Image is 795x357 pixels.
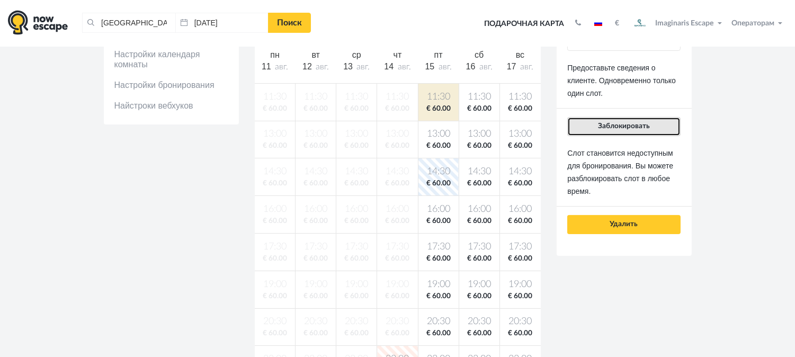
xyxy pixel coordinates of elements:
[421,254,457,264] span: € 60.00
[421,216,457,226] span: € 60.00
[343,62,353,71] span: 13
[627,13,727,34] button: Imaginaris Escape
[461,91,497,104] span: 11:30
[507,62,516,71] span: 17
[598,122,650,130] span: Заблокировать
[610,220,638,228] span: Удалить
[421,315,457,328] span: 20:30
[425,62,435,71] span: 15
[398,63,411,71] span: авг.
[421,278,457,291] span: 19:00
[461,141,497,151] span: € 60.00
[502,104,539,114] span: € 60.00
[479,63,493,71] span: авг.
[461,203,497,216] span: 16:00
[615,20,619,27] strong: €
[731,20,774,27] span: Операторам
[8,10,68,35] img: logo
[520,63,533,71] span: авг.
[502,141,539,151] span: € 60.00
[461,216,497,226] span: € 60.00
[439,63,452,71] span: авг.
[421,91,457,104] span: 11:30
[461,278,497,291] span: 19:00
[104,75,239,95] a: Настройки бронирования
[502,178,539,189] span: € 60.00
[461,328,497,338] span: € 60.00
[502,165,539,178] span: 14:30
[461,104,497,114] span: € 60.00
[502,91,539,104] span: 11:30
[461,128,497,141] span: 13:00
[461,240,497,254] span: 17:30
[502,291,539,301] span: € 60.00
[421,328,457,338] span: € 60.00
[262,62,271,71] span: 11
[421,165,457,178] span: 14:30
[729,18,787,29] button: Операторам
[475,50,484,59] span: сб
[461,254,497,264] span: € 60.00
[352,50,361,59] span: ср
[421,128,457,141] span: 13:00
[384,62,394,71] span: 14
[466,62,476,71] span: 16
[461,165,497,178] span: 14:30
[421,104,457,114] span: € 60.00
[270,50,280,59] span: пн
[434,50,443,59] span: пт
[421,240,457,254] span: 17:30
[421,203,457,216] span: 16:00
[502,315,539,328] span: 20:30
[356,63,370,71] span: авг.
[275,63,288,71] span: авг.
[610,18,624,29] button: €
[567,147,680,198] p: Слот становится недоступным для бронирования. Вы можете разблокировать слот в любое время.
[502,328,539,338] span: € 60.00
[421,141,457,151] span: € 60.00
[104,95,239,116] a: Найстроки вебхуков
[311,50,319,59] span: вт
[656,17,714,27] span: Imaginaris Escape
[567,215,680,234] button: Удалить
[421,291,457,301] span: € 60.00
[461,291,497,301] span: € 60.00
[567,117,680,136] button: Заблокировать
[502,240,539,254] span: 17:30
[268,13,311,33] a: Поиск
[421,178,457,189] span: € 60.00
[82,13,175,33] input: Город или название квеста
[394,50,402,59] span: чт
[480,12,568,35] a: Подарочная карта
[502,254,539,264] span: € 60.00
[502,128,539,141] span: 13:00
[502,216,539,226] span: € 60.00
[461,178,497,189] span: € 60.00
[516,50,524,59] span: вс
[567,61,680,100] p: Предоставьте сведения о клиенте. Одновременно только один слот.
[175,13,269,33] input: Дата
[302,62,312,71] span: 12
[461,315,497,328] span: 20:30
[104,44,239,75] a: Настройки календаря комнаты
[594,21,602,26] img: ru.jpg
[316,63,329,71] span: авг.
[502,278,539,291] span: 19:00
[502,203,539,216] span: 16:00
